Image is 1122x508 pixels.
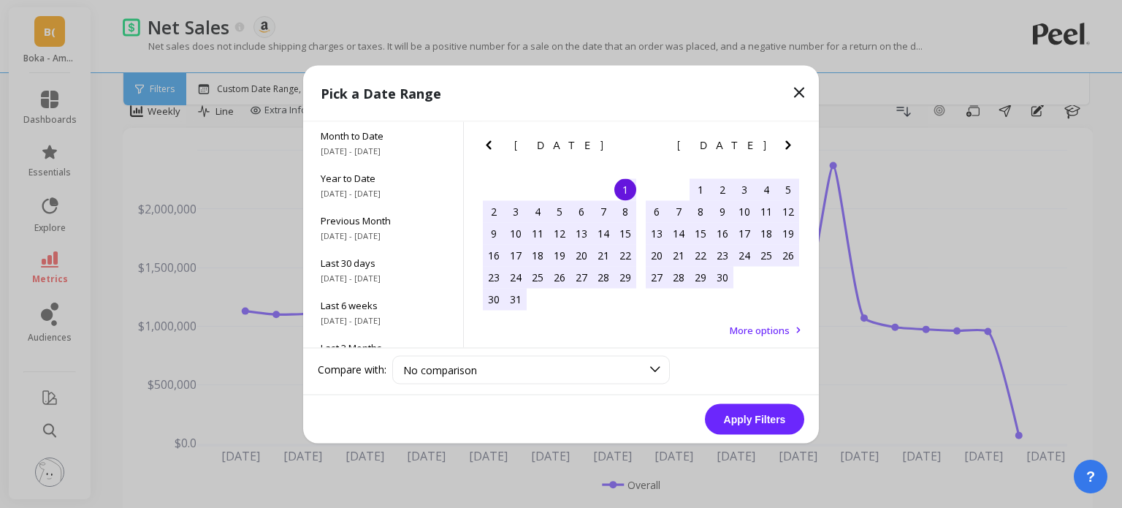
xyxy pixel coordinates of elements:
[570,244,592,266] div: Choose Thursday, March 20th, 2025
[733,178,755,200] div: Choose Thursday, April 3rd, 2025
[483,266,505,288] div: Choose Sunday, March 23rd, 2025
[711,200,733,222] div: Choose Wednesday, April 9th, 2025
[549,266,570,288] div: Choose Wednesday, March 26th, 2025
[527,222,549,244] div: Choose Tuesday, March 11th, 2025
[777,244,799,266] div: Choose Saturday, April 26th, 2025
[318,363,386,377] label: Compare with:
[690,266,711,288] div: Choose Tuesday, April 29th, 2025
[646,222,668,244] div: Choose Sunday, April 13th, 2025
[549,244,570,266] div: Choose Wednesday, March 19th, 2025
[733,244,755,266] div: Choose Thursday, April 24th, 2025
[321,187,446,199] span: [DATE] - [DATE]
[705,403,804,434] button: Apply Filters
[668,200,690,222] div: Choose Monday, April 7th, 2025
[711,244,733,266] div: Choose Wednesday, April 23rd, 2025
[614,244,636,266] div: Choose Saturday, March 22nd, 2025
[570,266,592,288] div: Choose Thursday, March 27th, 2025
[321,341,446,354] span: Last 3 Months
[480,136,503,159] button: Previous Month
[527,266,549,288] div: Choose Tuesday, March 25th, 2025
[690,244,711,266] div: Choose Tuesday, April 22nd, 2025
[1074,460,1107,493] button: ?
[646,266,668,288] div: Choose Sunday, April 27th, 2025
[505,222,527,244] div: Choose Monday, March 10th, 2025
[755,222,777,244] div: Choose Friday, April 18th, 2025
[592,244,614,266] div: Choose Friday, March 21st, 2025
[779,136,803,159] button: Next Month
[614,222,636,244] div: Choose Saturday, March 15th, 2025
[321,145,446,156] span: [DATE] - [DATE]
[646,244,668,266] div: Choose Sunday, April 20th, 2025
[777,200,799,222] div: Choose Saturday, April 12th, 2025
[321,171,446,184] span: Year to Date
[321,83,441,103] p: Pick a Date Range
[549,222,570,244] div: Choose Wednesday, March 12th, 2025
[321,129,446,142] span: Month to Date
[505,200,527,222] div: Choose Monday, March 3rd, 2025
[755,178,777,200] div: Choose Friday, April 4th, 2025
[777,222,799,244] div: Choose Saturday, April 19th, 2025
[483,178,636,310] div: month 2025-03
[711,266,733,288] div: Choose Wednesday, April 30th, 2025
[592,222,614,244] div: Choose Friday, March 14th, 2025
[614,178,636,200] div: Choose Saturday, March 1st, 2025
[483,222,505,244] div: Choose Sunday, March 9th, 2025
[483,288,505,310] div: Choose Sunday, March 30th, 2025
[403,363,477,376] span: No comparison
[730,323,790,336] span: More options
[668,266,690,288] div: Choose Monday, April 28th, 2025
[505,288,527,310] div: Choose Monday, March 31st, 2025
[614,266,636,288] div: Choose Saturday, March 29th, 2025
[321,256,446,269] span: Last 30 days
[646,178,799,288] div: month 2025-04
[733,200,755,222] div: Choose Thursday, April 10th, 2025
[321,272,446,284] span: [DATE] - [DATE]
[321,230,446,241] span: [DATE] - [DATE]
[483,244,505,266] div: Choose Sunday, March 16th, 2025
[321,213,446,227] span: Previous Month
[614,200,636,222] div: Choose Saturday, March 8th, 2025
[321,314,446,326] span: [DATE] - [DATE]
[711,178,733,200] div: Choose Wednesday, April 2nd, 2025
[711,222,733,244] div: Choose Wednesday, April 16th, 2025
[527,200,549,222] div: Choose Tuesday, March 4th, 2025
[549,200,570,222] div: Choose Wednesday, March 5th, 2025
[570,200,592,222] div: Choose Thursday, March 6th, 2025
[690,200,711,222] div: Choose Tuesday, April 8th, 2025
[677,139,768,151] span: [DATE]
[646,200,668,222] div: Choose Sunday, April 6th, 2025
[690,222,711,244] div: Choose Tuesday, April 15th, 2025
[592,266,614,288] div: Choose Friday, March 28th, 2025
[668,244,690,266] div: Choose Monday, April 21st, 2025
[617,136,640,159] button: Next Month
[1086,466,1095,487] span: ?
[755,244,777,266] div: Choose Friday, April 25th, 2025
[733,222,755,244] div: Choose Thursday, April 17th, 2025
[321,298,446,311] span: Last 6 weeks
[592,200,614,222] div: Choose Friday, March 7th, 2025
[668,222,690,244] div: Choose Monday, April 14th, 2025
[643,136,666,159] button: Previous Month
[527,244,549,266] div: Choose Tuesday, March 18th, 2025
[777,178,799,200] div: Choose Saturday, April 5th, 2025
[505,244,527,266] div: Choose Monday, March 17th, 2025
[483,200,505,222] div: Choose Sunday, March 2nd, 2025
[690,178,711,200] div: Choose Tuesday, April 1st, 2025
[570,222,592,244] div: Choose Thursday, March 13th, 2025
[514,139,606,151] span: [DATE]
[755,200,777,222] div: Choose Friday, April 11th, 2025
[505,266,527,288] div: Choose Monday, March 24th, 2025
